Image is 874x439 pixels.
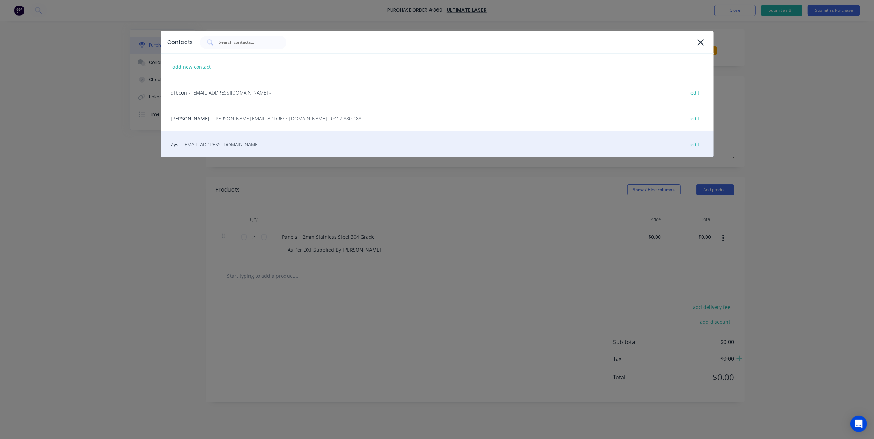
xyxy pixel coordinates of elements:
[168,38,193,47] div: Contacts
[189,89,271,96] span: - [EMAIL_ADDRESS][DOMAIN_NAME] -
[161,106,714,131] div: [PERSON_NAME]
[850,416,867,432] div: Open Intercom Messenger
[169,61,215,72] div: add new contact
[687,87,703,98] div: edit
[687,113,703,124] div: edit
[161,80,714,106] div: dfbcon
[180,141,263,148] span: - [EMAIL_ADDRESS][DOMAIN_NAME] -
[687,139,703,150] div: edit
[218,39,276,46] input: Search contacts...
[212,115,362,122] span: - [PERSON_NAME][EMAIL_ADDRESS][DOMAIN_NAME] - 0412 880 188
[161,131,714,157] div: Zys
